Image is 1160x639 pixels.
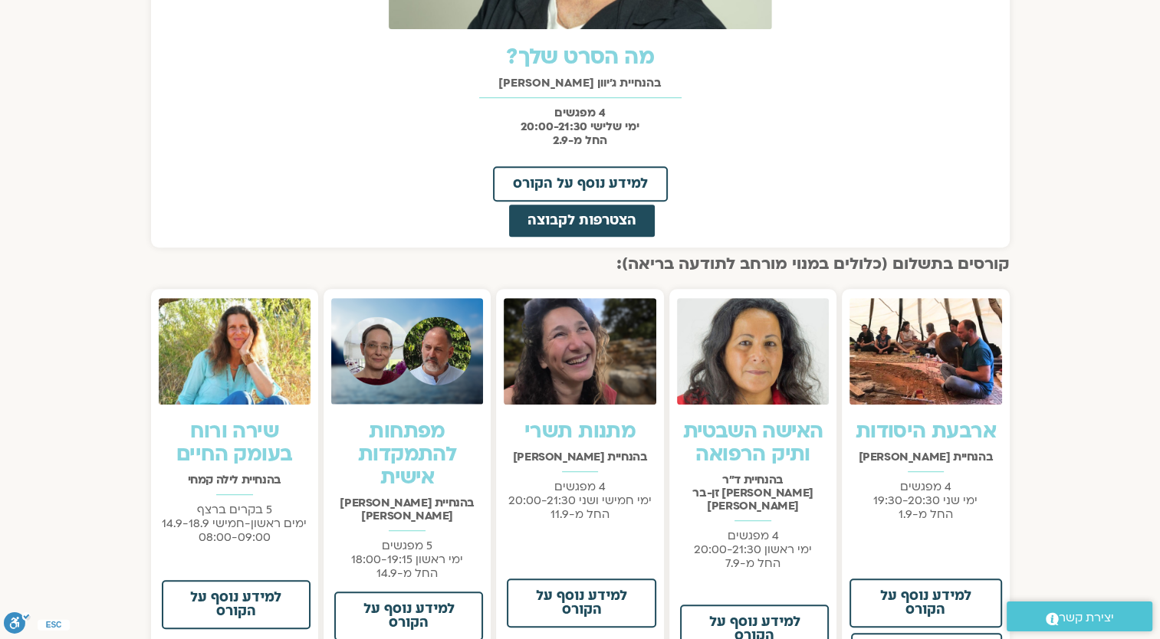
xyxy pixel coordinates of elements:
[550,506,610,522] span: החל מ-11.9
[849,578,1001,628] a: למידע נוסף על הקורס
[354,602,463,630] span: למידע נוסף על הקורס
[162,580,311,629] a: למידע נוסף על הקורס
[553,133,607,148] strong: החל מ-2.9
[1059,608,1114,628] span: יצירת קשר
[506,42,654,71] a: מה הסרט שלך?
[521,119,639,134] strong: ימי שלישי 20:00-21:30
[151,255,1010,274] h2: קורסים בתשלום (כלולים במנוי מורחב לתודעה בריאה):
[199,529,271,545] span: 08:00-09:00
[725,555,780,571] span: החל מ-7.9
[856,418,996,445] a: ארבעת היסודות
[899,506,953,522] span: החל מ-1.9
[358,418,456,491] a: מפתחות להתמקדות אישית
[159,474,311,487] h2: בהנחיית לילה קמחי
[869,589,981,617] span: למידע נוסף על הקורס
[176,418,292,468] a: שירה ורוח בעומק החיים
[524,418,636,445] a: מתנות תשרי
[182,591,291,618] span: למידע נוסף על הקורס
[507,578,656,628] a: למידע נוסף על הקורס
[331,539,483,580] p: 5 מפגשים ימי ראשון 18:00-19:15
[513,177,648,191] span: למידע נוסף על הקורס
[504,451,656,464] h2: בהנחיית [PERSON_NAME]
[376,565,438,581] span: החל מ-14.9
[159,77,1002,90] h2: בהנחיית ג'יוון [PERSON_NAME]
[677,529,829,570] p: 4 מפגשים ימי ראשון 20:00-21:30
[493,166,668,202] a: למידע נוסף על הקורס
[677,474,829,513] h2: בהנחיית ד"ר [PERSON_NAME] זן-בר [PERSON_NAME]
[508,203,656,238] a: הצטרפות לקבוצה
[527,214,636,228] span: הצטרפות לקבוצה
[849,480,1001,521] p: 4 מפגשים ימי שני 19:30-20:30
[1007,601,1152,631] a: יצירת קשר
[849,451,1001,464] h2: בהנחיית [PERSON_NAME]
[159,503,311,544] p: 5 בקרים ברצף ימים ראשון-חמישי 14.9-18.9
[331,496,483,523] h2: בהנחיית [PERSON_NAME] [PERSON_NAME]
[554,105,606,120] strong: 4 מפגשים
[504,480,656,521] p: 4 מפגשים ימי חמישי ושני 20:00-21:30
[683,418,823,468] a: האישה השבטית ותיק הרפואה
[527,589,636,617] span: למידע נוסף על הקורס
